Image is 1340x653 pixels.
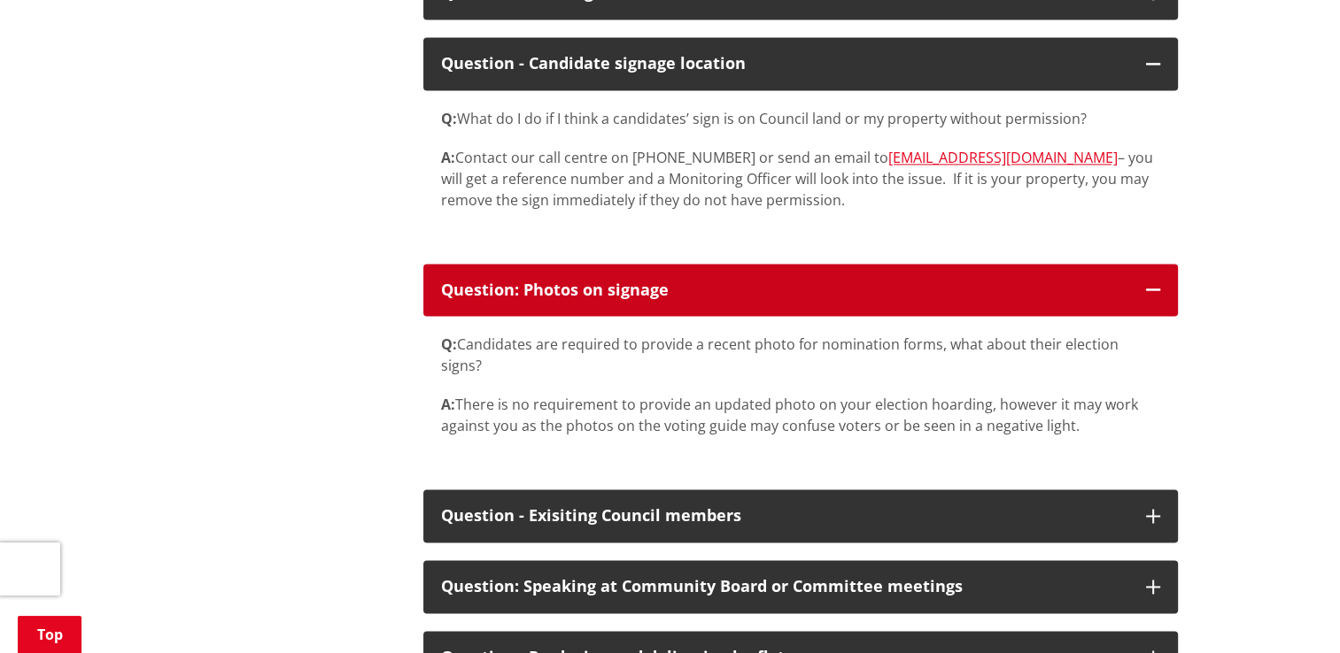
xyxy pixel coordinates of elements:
[18,616,81,653] a: Top
[441,148,455,167] strong: A:
[441,578,1128,595] div: Question: Speaking at Community Board or Committee meetings
[441,147,1160,211] p: Contact our call centre on [PHONE_NUMBER] or send an email to – you will get a reference number a...
[423,560,1178,613] button: Question: Speaking at Community Board or Committee meetings
[423,264,1178,317] button: Question: Photos on signage
[441,108,1160,129] p: What do I do if I think a candidates’ sign is on Council land or my property without permission?
[423,37,1178,90] button: Question - Candidate signage location
[441,395,455,414] strong: A:
[441,507,1128,525] div: Question - Exisiting Council members
[888,148,1118,167] a: [EMAIL_ADDRESS][DOMAIN_NAME]
[441,334,1160,376] p: Candidates are required to provide a recent photo for nomination forms, what about their election...
[441,109,457,128] strong: Q:
[441,334,457,354] strong: Q:
[441,55,1128,73] div: Question - Candidate signage location
[441,394,1160,436] p: There is no requirement to provide an updated photo on your election hoarding, however it may wor...
[1259,579,1322,642] iframe: Messenger Launcher
[441,281,1128,299] div: Question: Photos on signage
[423,489,1178,542] button: Question - Exisiting Council members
